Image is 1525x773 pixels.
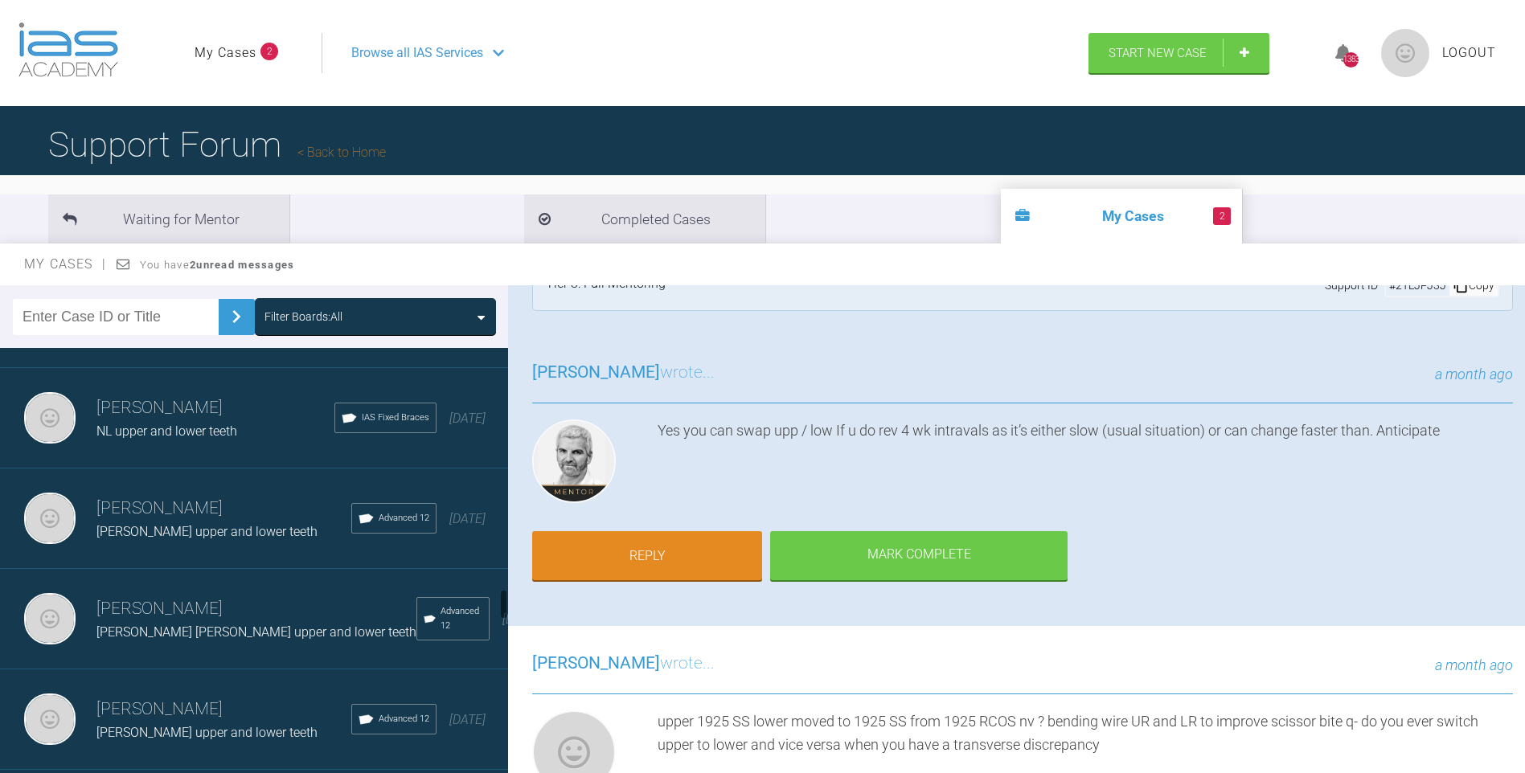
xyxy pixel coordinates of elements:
img: Ross Hobson [532,419,616,503]
span: Advanced 12 [379,712,429,726]
span: [PERSON_NAME] [532,653,660,673]
div: Copy [1449,275,1498,296]
span: a month ago [1435,366,1513,382]
span: [PERSON_NAME] upper and lower teeth [96,524,318,539]
span: IAS Fixed Braces [362,411,429,425]
div: Filter Boards: All [264,308,342,325]
img: chevronRight.28bd32b0.svg [223,304,249,329]
img: logo-light.3e3ef733.png [18,22,118,77]
span: NL upper and lower teeth [96,423,237,439]
span: Advanced 12 [379,511,429,526]
strong: 2 unread messages [190,259,294,271]
h3: [PERSON_NAME] [96,595,416,623]
span: [PERSON_NAME] upper and lower teeth [96,725,318,740]
h1: Support Forum [48,117,386,173]
span: [DATE] [449,712,486,727]
div: Tier 3: Full Mentoring [546,273,666,297]
span: [DATE] [449,511,486,526]
span: You have [140,259,295,271]
a: Reply [532,531,762,581]
li: Completed Cases [524,194,765,243]
a: Logout [1442,43,1496,63]
span: [PERSON_NAME] [PERSON_NAME] upper and lower teeth [96,624,416,640]
div: Yes you can swap upp / low If u do rev 4 wk intravals as it’s either slow (usual situation) or ca... [658,419,1513,509]
h3: [PERSON_NAME] [96,495,351,522]
h3: [PERSON_NAME] [96,696,351,723]
h3: wrote... [532,359,715,386]
span: a month ago [1435,656,1513,673]
input: Enter Case ID or Title [13,299,219,335]
span: 2 [260,43,278,60]
div: 1383 [1343,52,1359,67]
li: Waiting for Mentor [48,194,289,243]
img: profile.png [1381,29,1429,77]
span: Browse all IAS Services [351,43,483,63]
h3: wrote... [532,650,715,677]
span: 2 [1213,207,1231,225]
img: Neil Fearns [24,392,76,444]
a: Back to Home [297,145,386,160]
span: [PERSON_NAME] [532,362,660,382]
img: Neil Fearns [24,493,76,544]
a: My Cases [195,43,256,63]
a: Start New Case [1088,33,1269,73]
span: My Cases [24,256,107,272]
img: Neil Fearns [24,693,76,745]
li: My Cases [1001,189,1242,243]
span: [DATE] [449,411,486,426]
span: Advanced 12 [441,604,482,633]
img: Neil Fearns [24,593,76,644]
div: Mark Complete [770,531,1068,581]
div: # 2TLJPJ3J [1386,276,1449,294]
h3: [PERSON_NAME] [96,395,334,422]
span: Start New Case [1109,46,1207,60]
span: Support ID [1325,276,1378,294]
